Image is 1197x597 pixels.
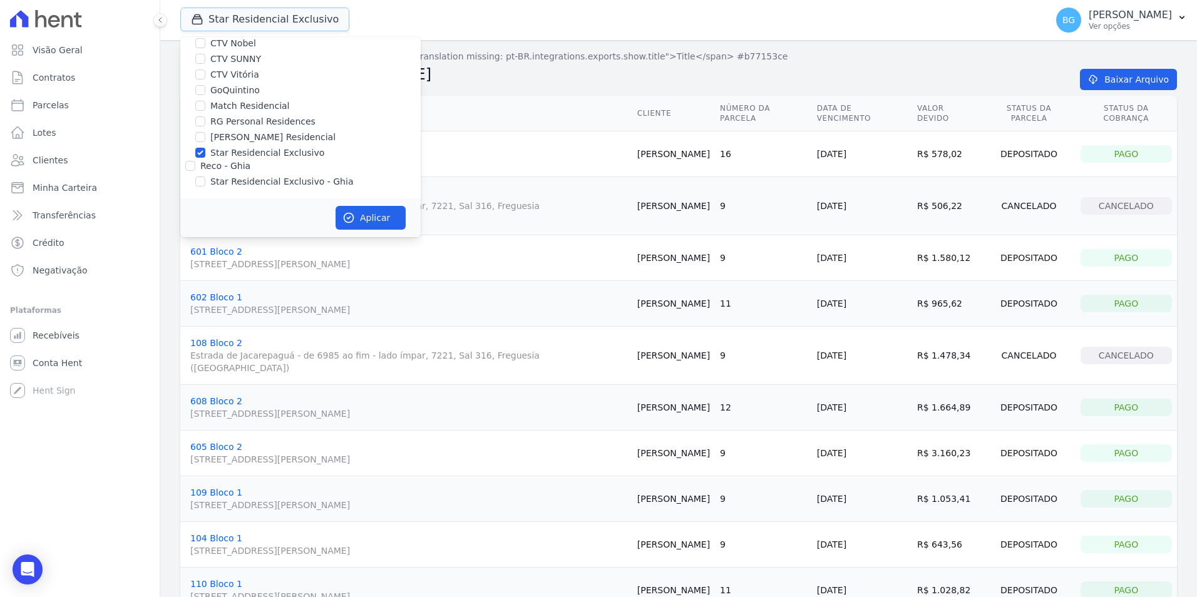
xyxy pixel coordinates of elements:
a: Lotes [5,120,155,145]
td: [PERSON_NAME] [632,327,715,385]
td: 9 [715,431,812,476]
span: Visão Geral [33,44,83,56]
td: R$ 643,56 [912,522,983,568]
td: [DATE] [812,327,912,385]
nav: Breadcrumb [180,50,1177,63]
span: Negativação [33,264,88,277]
th: Valor devido [912,96,983,131]
div: Depositado [987,444,1070,462]
span: [STREET_ADDRESS][PERSON_NAME] [190,304,627,316]
p: Ver opções [1089,21,1172,31]
span: Estrada de Jacarepaguá - de 6985 ao fim - lado ímpar, 7221, Sal 316, Freguesia ([GEOGRAPHIC_DATA]) [190,349,627,374]
td: R$ 506,22 [912,177,983,235]
div: Cancelado [1081,347,1172,364]
span: Conta Hent [33,357,82,369]
button: Aplicar [336,206,406,230]
a: 108 Bloco 2Estrada de Jacarepaguá - de 6985 ao fim - lado ímpar, 7221, Sal 316, Freguesia ([GEOGR... [190,338,627,374]
p: [PERSON_NAME] [1089,9,1172,21]
a: Contratos [5,65,155,90]
a: Clientes [5,148,155,173]
div: Pago [1081,145,1172,163]
td: [DATE] [812,522,912,568]
span: Clientes [33,154,68,166]
th: Data de Vencimento [812,96,912,131]
td: [DATE] [812,235,912,281]
td: 9 [715,476,812,522]
td: [DATE] [812,385,912,431]
label: RG Personal Residences [210,115,316,128]
div: Pago [1081,490,1172,508]
td: R$ 1.053,41 [912,476,983,522]
label: Star Residencial Exclusivo [210,146,324,160]
span: Parcelas [33,99,69,111]
label: CTV Vitória [210,68,259,81]
td: R$ 3.160,23 [912,431,983,476]
td: [DATE] [812,131,912,177]
a: Visão Geral [5,38,155,63]
span: [STREET_ADDRESS][PERSON_NAME] [190,544,627,557]
a: 104 Bloco 1[STREET_ADDRESS][PERSON_NAME] [190,533,627,557]
button: BG [PERSON_NAME] Ver opções [1046,3,1197,38]
span: [STREET_ADDRESS][PERSON_NAME] [190,258,627,270]
a: 608 Bloco 2[STREET_ADDRESS][PERSON_NAME] [190,396,627,420]
td: R$ 1.664,89 [912,385,983,431]
th: Status da Parcela [982,96,1075,131]
label: [PERSON_NAME] Residencial [210,131,336,144]
td: 12 [715,385,812,431]
a: 605 Bloco 2[STREET_ADDRESS][PERSON_NAME] [190,442,627,466]
a: Transferências [5,203,155,228]
a: 602 Bloco 1[STREET_ADDRESS][PERSON_NAME] [190,292,627,316]
div: Depositado [987,145,1070,163]
a: 601 Bloco 2[STREET_ADDRESS][PERSON_NAME] [190,247,627,270]
a: Parcelas [5,93,155,118]
span: Contratos [33,71,75,84]
td: [PERSON_NAME] [632,131,715,177]
th: Cliente [632,96,715,131]
div: Pago [1081,249,1172,267]
a: Baixar Arquivo [1080,69,1177,90]
td: 9 [715,235,812,281]
span: Recebíveis [33,329,80,342]
div: Pago [1081,444,1172,462]
td: 9 [715,327,812,385]
span: BG [1062,16,1075,24]
td: R$ 1.478,34 [912,327,983,385]
td: R$ 1.580,12 [912,235,983,281]
td: [DATE] [812,431,912,476]
td: R$ 578,02 [912,131,983,177]
td: 11 [715,281,812,327]
label: CTV SUNNY [210,53,261,66]
h2: Exportação de Retorno: [180,63,1060,86]
div: Depositado [987,399,1070,416]
td: [PERSON_NAME] [632,522,715,568]
td: 9 [715,522,812,568]
td: 16 [715,131,812,177]
td: [PERSON_NAME] [632,476,715,522]
div: Cancelado [1081,197,1172,215]
td: [DATE] [812,281,912,327]
a: Minha Carteira [5,175,155,200]
div: Pago [1081,399,1172,416]
a: 109 Bloco 1[STREET_ADDRESS][PERSON_NAME] [190,487,627,511]
a: <span class="translation_missing" title="translation missing: pt-BR.integrations.exports.show.tit... [232,50,788,63]
span: [STREET_ADDRESS][PERSON_NAME] [190,453,627,466]
span: Minha Carteira [33,181,97,194]
span: [STREET_ADDRESS][PERSON_NAME] [190,499,627,511]
span: Transferências [33,209,96,222]
td: [PERSON_NAME] [632,235,715,281]
label: Reco - Ghia [200,161,250,171]
div: Pago [1081,536,1172,553]
td: R$ 965,62 [912,281,983,327]
label: GoQuintino [210,84,260,97]
span: Lotes [33,126,56,139]
div: Depositado [987,536,1070,553]
td: [DATE] [812,177,912,235]
td: [PERSON_NAME] [632,281,715,327]
label: Match Residencial [210,99,290,113]
label: Star Residencial Exclusivo - Ghia [210,175,353,188]
td: [PERSON_NAME] [632,177,715,235]
div: Cancelado [987,197,1070,215]
div: Depositado [987,295,1070,312]
span: Crédito [33,237,64,249]
label: CTV Nobel [210,37,256,50]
